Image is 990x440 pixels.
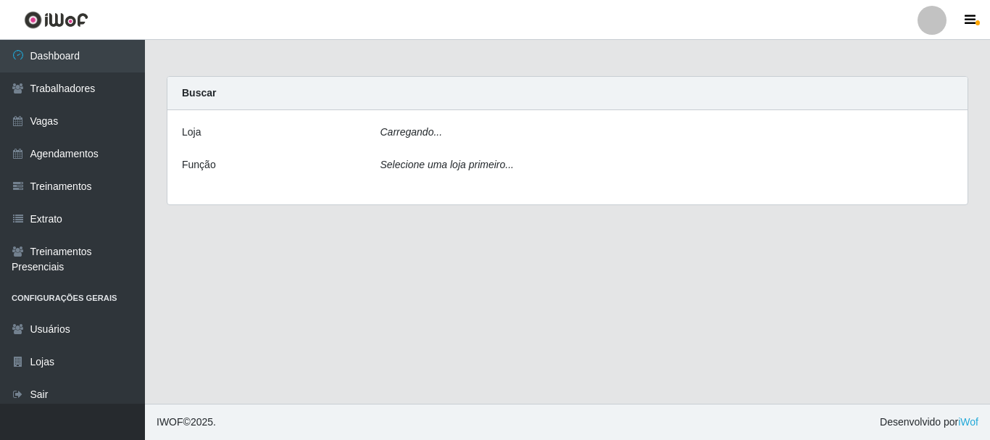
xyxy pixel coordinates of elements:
i: Carregando... [380,126,443,138]
span: IWOF [157,416,183,428]
label: Loja [182,125,201,140]
img: CoreUI Logo [24,11,88,29]
span: Desenvolvido por [880,415,978,430]
strong: Buscar [182,87,216,99]
label: Função [182,157,216,173]
span: © 2025 . [157,415,216,430]
a: iWof [958,416,978,428]
i: Selecione uma loja primeiro... [380,159,514,170]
